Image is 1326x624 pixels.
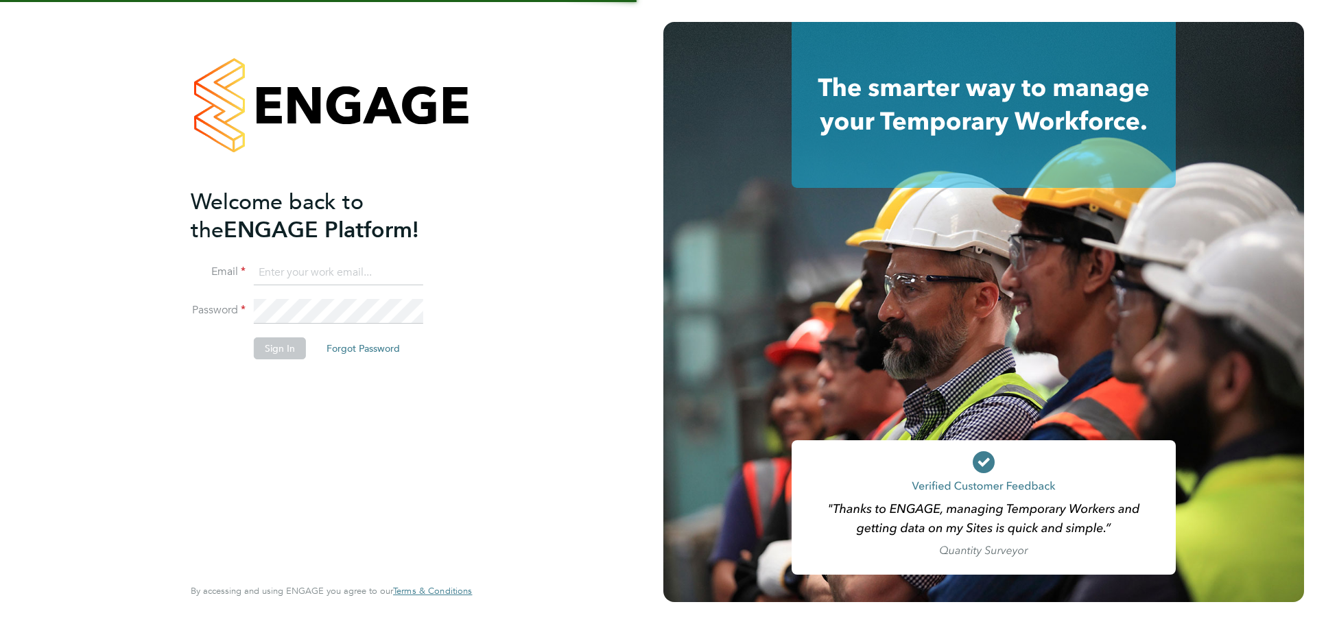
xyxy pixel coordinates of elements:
a: Terms & Conditions [393,586,472,597]
span: By accessing and using ENGAGE you agree to our [191,585,472,597]
input: Enter your work email... [254,261,423,285]
button: Sign In [254,337,306,359]
span: Welcome back to the [191,189,364,243]
label: Password [191,303,246,317]
span: Terms & Conditions [393,585,472,597]
h2: ENGAGE Platform! [191,188,458,244]
label: Email [191,265,246,279]
button: Forgot Password [316,337,411,359]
